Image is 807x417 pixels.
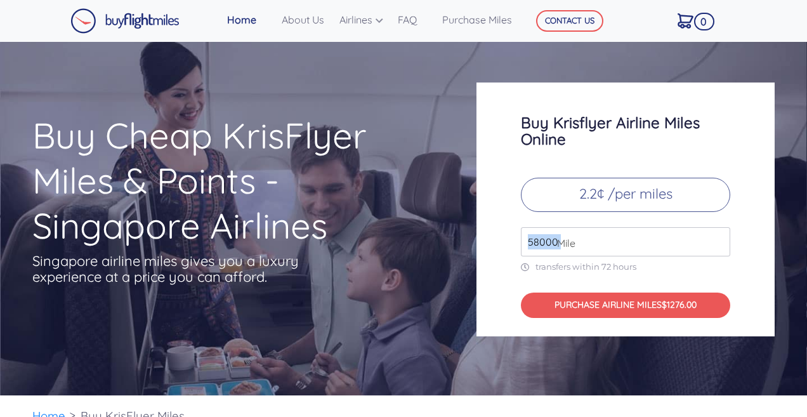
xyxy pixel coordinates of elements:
[521,261,730,272] p: transfers within 72 hours
[334,7,393,32] a: Airlines
[437,7,518,32] a: Purchase Miles
[32,113,427,248] h1: Buy Cheap KrisFlyer Miles & Points - Singapore Airlines
[222,7,277,32] a: Home
[32,253,318,285] p: Singapore airline miles gives you a luxury experience at a price you can afford.
[70,5,180,37] a: Buy Flight Miles Logo
[694,13,714,30] span: 0
[678,13,693,29] img: Cart
[536,10,603,32] button: CONTACT US
[521,178,730,212] p: 2.2¢ /per miles
[70,8,180,34] img: Buy Flight Miles Logo
[521,293,730,319] button: PURCHASE AIRLINE MILES$1276.00
[277,7,334,32] a: About Us
[672,7,711,34] a: 0
[393,7,437,32] a: FAQ
[662,299,697,310] span: $1276.00
[521,114,730,147] h3: Buy Krisflyer Airline Miles Online
[551,235,575,251] span: Mile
